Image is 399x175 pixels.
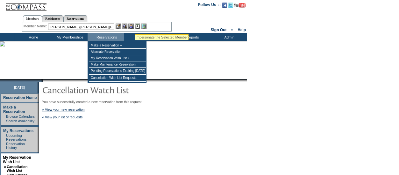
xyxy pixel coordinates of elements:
a: Subscribe to our YouTube Channel [234,4,246,8]
div: Member Name: [24,24,48,29]
td: Reservations [88,33,124,41]
td: Make Maintenance Reservation [89,61,146,68]
a: Follow us on Twitter [228,4,233,8]
td: Cancellation Wish List Requests [89,75,146,81]
img: promoShadowLeftCorner.gif [41,79,43,82]
td: · [4,142,5,150]
div: Impersonate the Selected Member [136,35,188,39]
b: » [4,165,6,169]
img: Subscribe to our YouTube Channel [234,3,246,8]
td: · [4,119,5,123]
img: b_calculator.gif [141,24,146,29]
img: blank.gif [43,79,44,82]
span: [DATE] [14,86,25,89]
a: My Reservations [3,129,33,133]
a: My Reservation Wish List [3,155,31,164]
img: Impersonate [128,24,134,29]
a: « View your list of requests [42,115,82,119]
a: Reservations [63,15,87,22]
a: Make a Reservation [3,105,25,114]
a: Sign Out [210,28,226,32]
td: Pending Reservations Expiring [DATE] [89,68,146,74]
td: Home [14,33,51,41]
img: Reservations [135,24,140,29]
a: Reservation Home [3,95,37,100]
td: Follow Us :: [198,2,221,10]
img: Follow us on Twitter [228,3,233,8]
td: My Memberships [51,33,88,41]
a: Become our fan on Facebook [222,4,227,8]
a: Residences [42,15,63,22]
td: Alternate Reservation [89,49,146,55]
img: b_edit.gif [116,24,121,29]
a: Cancellation Wish List [7,165,27,172]
img: Become our fan on Facebook [222,3,227,8]
a: Search Availability [6,119,34,123]
td: · [4,134,5,141]
span: You have successfully created a new reservation from this request. [42,100,142,104]
td: Reports [174,33,210,41]
a: Reservation History [6,142,25,150]
a: Members [23,15,42,22]
td: Vacation Collection [124,33,174,41]
img: pgTtlCancellationNotification.gif [42,83,169,96]
a: Upcoming Reservations [6,134,26,141]
a: Browse Calendars [6,115,35,118]
img: View [122,24,127,29]
td: My Reservation Wish List » [89,55,146,61]
span: :: [231,28,233,32]
td: Make a Reservation » [89,42,146,49]
a: » View your new reservation [42,108,85,111]
a: Help [238,28,246,32]
td: Admin [210,33,247,41]
td: · [4,115,5,118]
